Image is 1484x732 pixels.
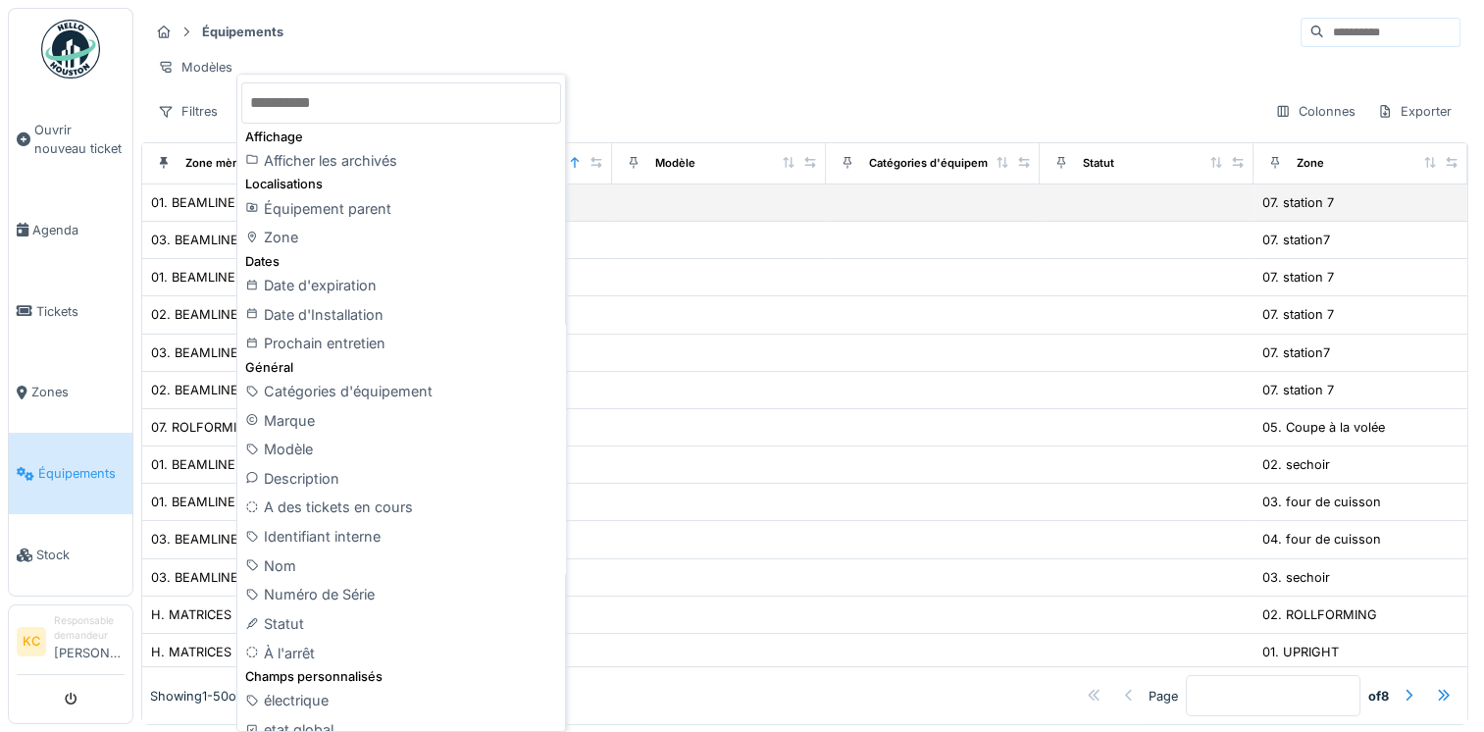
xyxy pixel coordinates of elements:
div: Description [241,464,561,494]
div: Statut [1083,155,1114,172]
div: À l'arrêt [241,639,561,668]
div: 01. BEAMLINE 1 [151,193,244,212]
div: Prochain entretien [241,329,561,358]
div: Filtres [149,97,227,126]
div: Date d'expiration [241,271,561,300]
div: Affichage [241,128,561,146]
strong: of 8 [1368,686,1389,705]
div: Catégories d'équipement [241,377,561,406]
div: Statut [241,609,561,639]
div: 02. BEAMLINE 2 [151,381,250,399]
div: Catégories d'équipement [869,155,1005,172]
span: Agenda [32,221,125,239]
span: Équipements [38,464,125,483]
div: Exporter [1368,97,1460,126]
div: Marque [241,406,561,436]
div: Zone [241,223,561,252]
span: Tickets [36,302,125,321]
div: Zone mère [185,155,243,172]
div: 07. station 7 [1262,268,1334,287]
div: H. MATRICES [151,605,231,624]
div: 02. ROLLFORMING [1262,605,1377,624]
div: Localisations [241,175,561,193]
div: 03. BEAMLINE 3 [151,343,250,362]
div: 02. BEAMLINE 2 [151,305,250,324]
span: Ouvrir nouveau ticket [34,121,125,158]
li: [PERSON_NAME] [54,613,125,670]
div: Nom [241,551,561,581]
div: 02. sechoir [1262,455,1330,474]
img: Badge_color-CXgf-gQk.svg [41,20,100,78]
div: 03. sechoir [1262,568,1330,587]
div: 07. station 7 [1262,193,1334,212]
div: électrique [241,686,561,715]
div: Modèle [241,435,561,464]
div: 01. BEAMLINE 1 [151,493,244,511]
div: 07. station 7 [1262,305,1334,324]
div: 01. UPRIGHT [1262,643,1339,661]
span: Zones [31,383,125,401]
div: H. MATRICES [151,643,231,661]
div: 03. BEAMLINE 3 [151,530,250,549]
div: 03. BEAMLINE 3 [151,568,250,587]
div: Date d'Installation [241,300,561,330]
div: 03. BEAMLINE 3 [151,231,250,249]
div: Champs personnalisés [241,667,561,686]
div: Showing 1 - 50 of 391 [150,686,262,705]
strong: Équipements [194,23,291,41]
div: Modèles [149,53,241,81]
div: 04. four de cuisson [1262,530,1381,549]
div: 01. BEAMLINE 1 [151,268,244,287]
div: 07. station 7 [1262,381,1334,399]
div: 05. Coupe à la volée [1262,418,1385,437]
div: 07. station7 [1262,343,1330,362]
div: 01. BEAMLINE 1 [151,455,244,474]
div: Page [1149,686,1178,705]
span: Stock [36,546,125,564]
div: Responsable demandeur [54,613,125,644]
div: A des tickets en cours [241,493,561,522]
div: 07. station7 [1262,231,1330,249]
div: 03. four de cuisson [1262,493,1381,511]
div: Modèle [655,155,695,172]
div: Identifiant interne [241,522,561,551]
div: Dates [241,252,561,271]
div: 07. ROLFORMING [151,418,256,437]
div: Général [241,358,561,377]
div: Colonnes [1266,97,1364,126]
div: Afficher les archivés [241,146,561,176]
div: Zone [1297,155,1324,172]
div: Numéro de Série [241,580,561,609]
div: Équipement parent [241,194,561,224]
li: KC [17,627,46,656]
